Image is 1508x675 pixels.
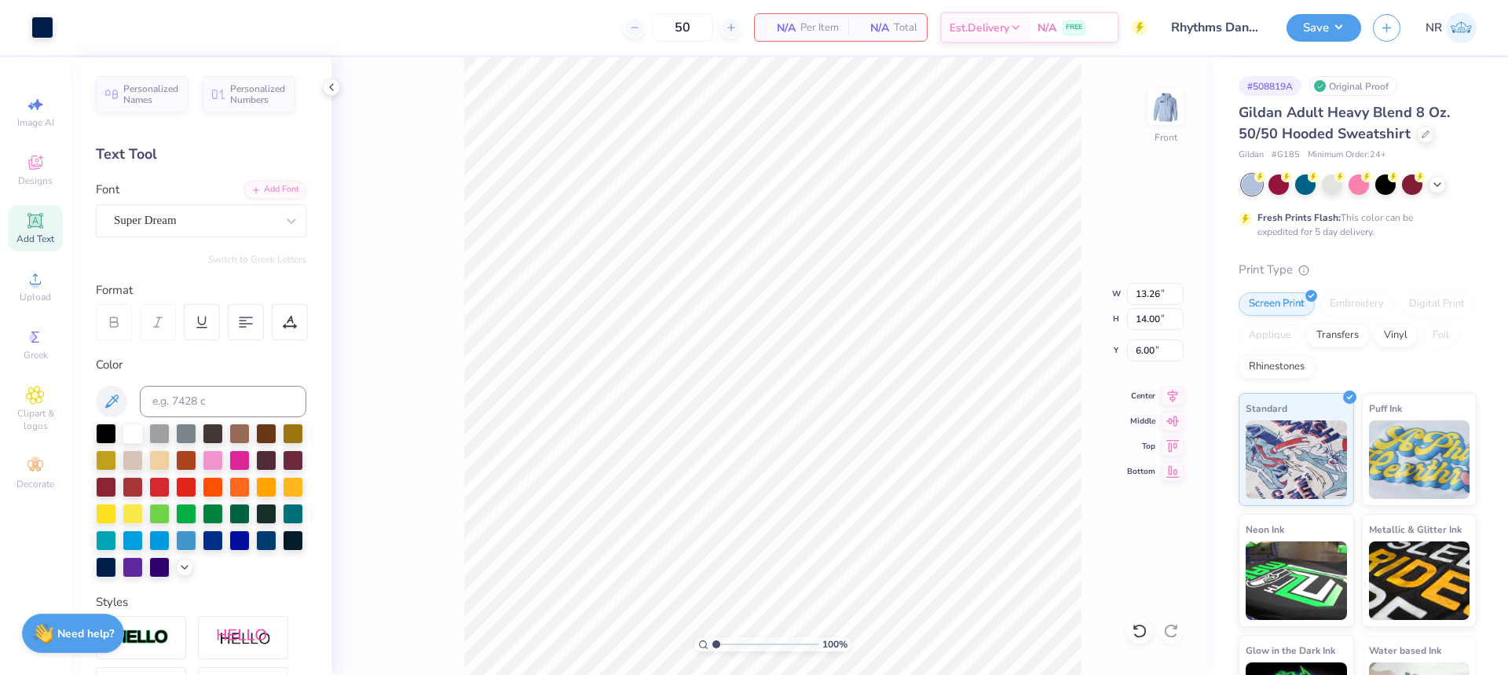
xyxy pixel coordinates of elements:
img: Standard [1246,420,1347,499]
strong: Fresh Prints Flash: [1257,211,1341,224]
input: e.g. 7428 c [140,386,306,417]
img: Front [1150,91,1181,123]
span: Upload [20,291,51,303]
span: Neon Ink [1246,521,1284,537]
span: Designs [18,174,53,187]
span: Gildan [1239,149,1264,162]
img: Neon Ink [1246,541,1347,620]
span: Personalized Numbers [230,83,286,105]
div: Digital Print [1399,292,1475,316]
span: Decorate [16,478,54,490]
span: Center [1127,391,1155,402]
div: Format [96,281,308,299]
span: Personalized Names [123,83,179,105]
img: Stroke [114,629,169,647]
div: Vinyl [1374,324,1418,347]
span: Greek [24,349,48,361]
input: Untitled Design [1159,12,1275,43]
div: # 508819A [1239,76,1301,96]
span: Image AI [17,116,54,129]
span: N/A [1038,20,1056,36]
div: Front [1155,130,1177,145]
span: Total [894,20,917,36]
img: Puff Ink [1369,420,1470,499]
span: Clipart & logos [8,407,63,432]
div: Original Proof [1309,76,1397,96]
span: # G185 [1272,149,1300,162]
span: Puff Ink [1369,400,1402,416]
div: Color [96,356,306,374]
span: Top [1127,441,1155,452]
div: This color can be expedited for 5 day delivery. [1257,211,1451,239]
span: Per Item [800,20,839,36]
img: Metallic & Glitter Ink [1369,541,1470,620]
span: Minimum Order: 24 + [1308,149,1386,162]
div: Print Type [1239,261,1477,279]
span: Middle [1127,416,1155,427]
span: Metallic & Glitter Ink [1369,521,1462,537]
a: NR [1426,13,1477,43]
button: Switch to Greek Letters [208,253,306,266]
span: Standard [1246,400,1287,416]
span: Glow in the Dark Ink [1246,642,1335,658]
label: Font [96,181,119,199]
div: Transfers [1306,324,1369,347]
div: Screen Print [1239,292,1315,316]
span: FREE [1066,22,1082,33]
span: Add Text [16,233,54,245]
div: Add Font [244,181,306,199]
span: Bottom [1127,466,1155,477]
div: Rhinestones [1239,355,1315,379]
input: – – [652,13,713,42]
span: Est. Delivery [950,20,1009,36]
button: Save [1287,14,1361,42]
div: Styles [96,593,306,611]
span: 100 % [822,637,847,651]
span: NR [1426,19,1442,37]
img: Niki Roselle Tendencia [1446,13,1477,43]
span: Water based Ink [1369,642,1441,658]
span: Gildan Adult Heavy Blend 8 Oz. 50/50 Hooded Sweatshirt [1239,103,1450,143]
div: Foil [1422,324,1459,347]
div: Applique [1239,324,1301,347]
div: Embroidery [1319,292,1394,316]
img: Shadow [216,628,271,647]
span: N/A [858,20,889,36]
strong: Need help? [57,626,114,641]
span: N/A [764,20,796,36]
div: Text Tool [96,144,306,165]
